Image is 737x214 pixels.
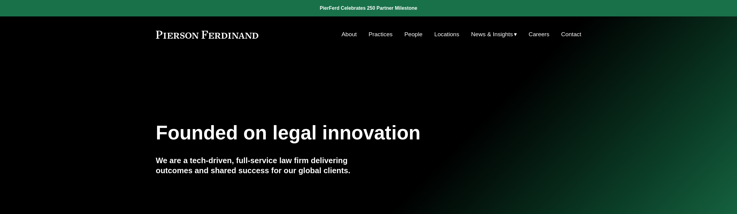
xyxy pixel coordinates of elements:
[342,29,357,40] a: About
[561,29,581,40] a: Contact
[404,29,422,40] a: People
[471,29,513,40] span: News & Insights
[369,29,393,40] a: Practices
[471,29,517,40] a: folder dropdown
[434,29,459,40] a: Locations
[156,156,369,175] h4: We are a tech-driven, full-service law firm delivering outcomes and shared success for our global...
[156,122,511,144] h1: Founded on legal innovation
[529,29,549,40] a: Careers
